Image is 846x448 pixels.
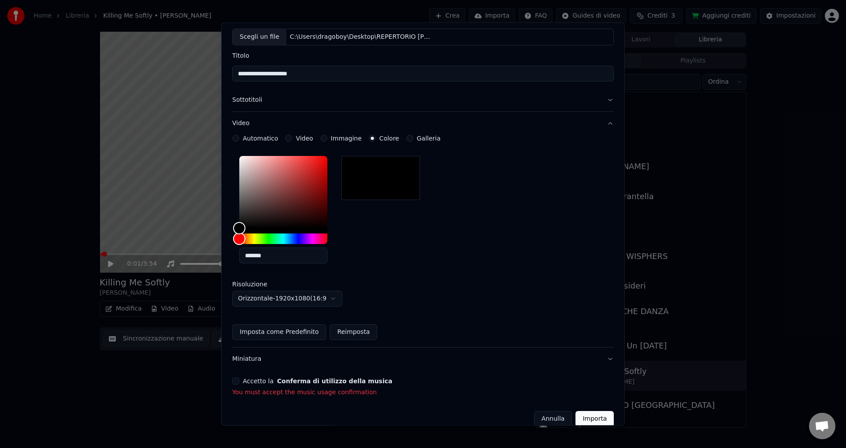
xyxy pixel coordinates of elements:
button: Accetto la [277,378,393,385]
div: C:\Users\dragoboy\Desktop\REPERTORIO [PERSON_NAME]\file-2623a52214bac0c27a79fdc2f93a64f4\video-87... [286,33,436,42]
button: Importa [575,411,614,427]
label: Accetto la [243,378,392,385]
button: Video [232,112,614,135]
div: Scegli un file [233,30,286,45]
label: Video [296,136,313,142]
button: Imposta come Predefinito [232,325,326,341]
div: Hue [239,234,327,244]
label: Risoluzione [232,281,320,288]
label: Titolo [232,53,614,59]
button: Sottotitoli [232,89,614,112]
label: Automatico [243,136,278,142]
div: Video [232,135,614,348]
p: You must accept the music usage confirmation [232,389,614,397]
label: Immagine [330,136,361,142]
label: Galleria [416,136,440,142]
button: Annulla [534,411,572,427]
button: Miniatura [232,348,614,371]
div: Color [239,156,327,229]
label: Colore [379,136,399,142]
button: Reimposta [330,325,377,341]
